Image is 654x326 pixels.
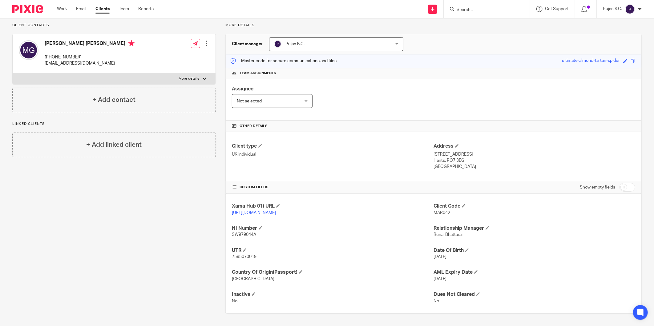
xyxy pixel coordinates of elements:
h4: Date Of Birth [434,247,635,254]
span: No [434,299,439,303]
h4: AML Expiry Date [434,269,635,276]
p: Pujan K.C. [603,6,622,12]
span: No [232,299,237,303]
h4: + Add contact [92,95,135,105]
span: MAR042 [434,211,450,215]
p: [EMAIL_ADDRESS][DOMAIN_NAME] [45,60,135,66]
p: Hants, PO7 3EG [434,157,635,164]
h4: CUSTOM FIELDS [232,185,434,190]
div: ultimate-almond-tartan-spider [562,58,620,65]
input: Search [456,7,511,13]
span: Pujan K.C. [285,42,305,46]
a: Team [119,6,129,12]
span: Team assignments [240,71,276,76]
h4: Relationship Manager [434,225,635,232]
h4: Country Of Origin(Passport) [232,269,434,276]
h4: Dues Not Cleared [434,291,635,298]
a: [URL][DOMAIN_NAME] [232,211,276,215]
span: 7595070019 [232,255,256,259]
p: Client contacts [12,23,216,28]
p: More details [225,23,642,28]
i: Primary [128,40,135,46]
span: Runal Bhattarai [434,233,462,237]
a: Email [76,6,86,12]
h4: [PERSON_NAME] [PERSON_NAME] [45,40,135,48]
h4: Address [434,143,635,149]
p: More details [179,76,200,81]
span: Assignee [232,86,253,91]
h4: Inactive [232,291,434,298]
p: Linked clients [12,121,216,126]
h4: Xama Hub 01) URL [232,203,434,209]
img: svg%3E [625,4,635,14]
span: Other details [240,124,268,129]
h4: Client Code [434,203,635,209]
h4: + Add linked client [86,140,142,149]
p: [GEOGRAPHIC_DATA] [434,164,635,170]
h4: UTR [232,247,434,254]
span: SW979044A [232,233,256,237]
img: svg%3E [19,40,38,60]
p: Master code for secure communications and files [230,58,337,64]
span: Not selected [237,99,262,103]
span: [DATE] [434,255,446,259]
span: [GEOGRAPHIC_DATA] [232,277,274,281]
h3: Client manager [232,41,263,47]
p: UK Individual [232,151,434,157]
label: Show empty fields [580,184,615,190]
img: svg%3E [274,40,281,48]
p: [STREET_ADDRESS] [434,151,635,157]
span: [DATE] [434,277,446,281]
h4: NI Number [232,225,434,232]
p: [PHONE_NUMBER] [45,54,135,60]
a: Reports [138,6,154,12]
span: Get Support [545,7,569,11]
h4: Client type [232,143,434,149]
img: Pixie [12,5,43,13]
a: Work [57,6,67,12]
a: Clients [95,6,110,12]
